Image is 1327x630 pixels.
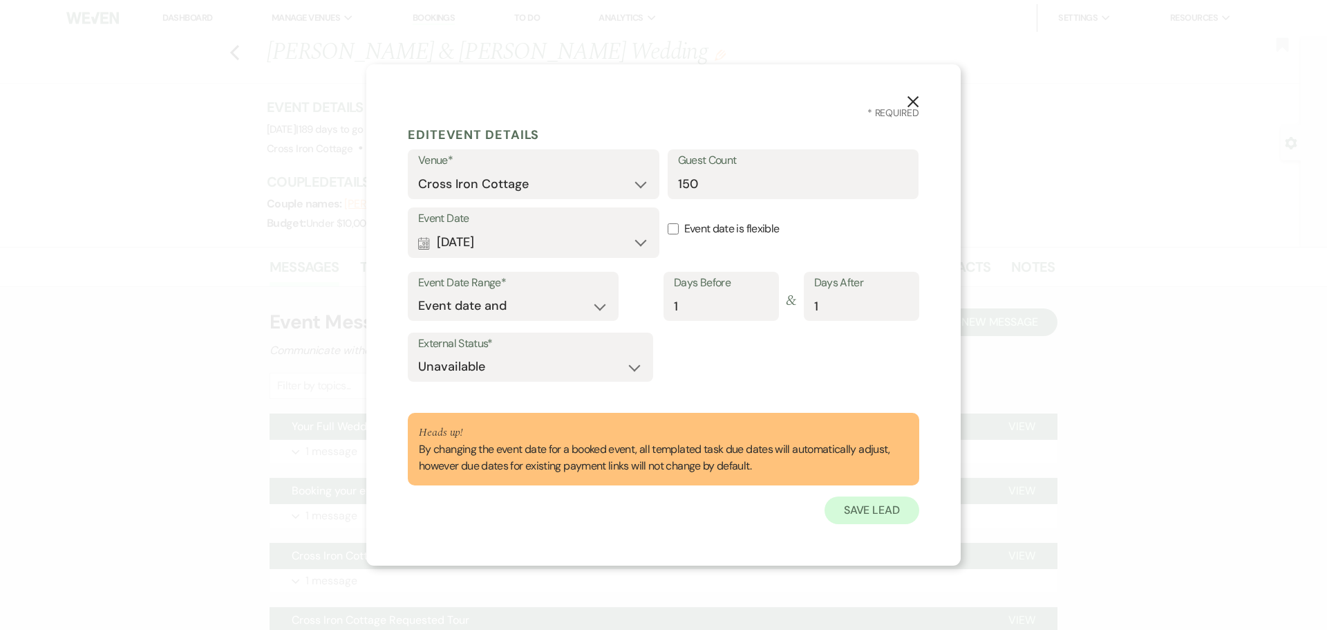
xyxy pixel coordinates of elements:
p: Heads up! [419,424,908,442]
div: By changing the event date for a booked event, all templated task due dates will automatically ad... [419,424,908,475]
label: Event Date Range* [418,273,608,293]
label: Event date is flexible [668,207,919,251]
button: Save Lead [825,497,919,524]
label: Venue* [418,151,649,171]
input: Event date is flexible [668,223,679,234]
h5: Edit Event Details [408,124,919,145]
label: Event Date [418,209,649,229]
label: Days Before [674,273,769,293]
button: [DATE] [418,229,649,257]
label: Guest Count [678,151,909,171]
span: & [786,279,796,323]
label: External Status* [418,334,643,354]
h3: * Required [408,106,919,120]
label: Days After [814,273,909,293]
